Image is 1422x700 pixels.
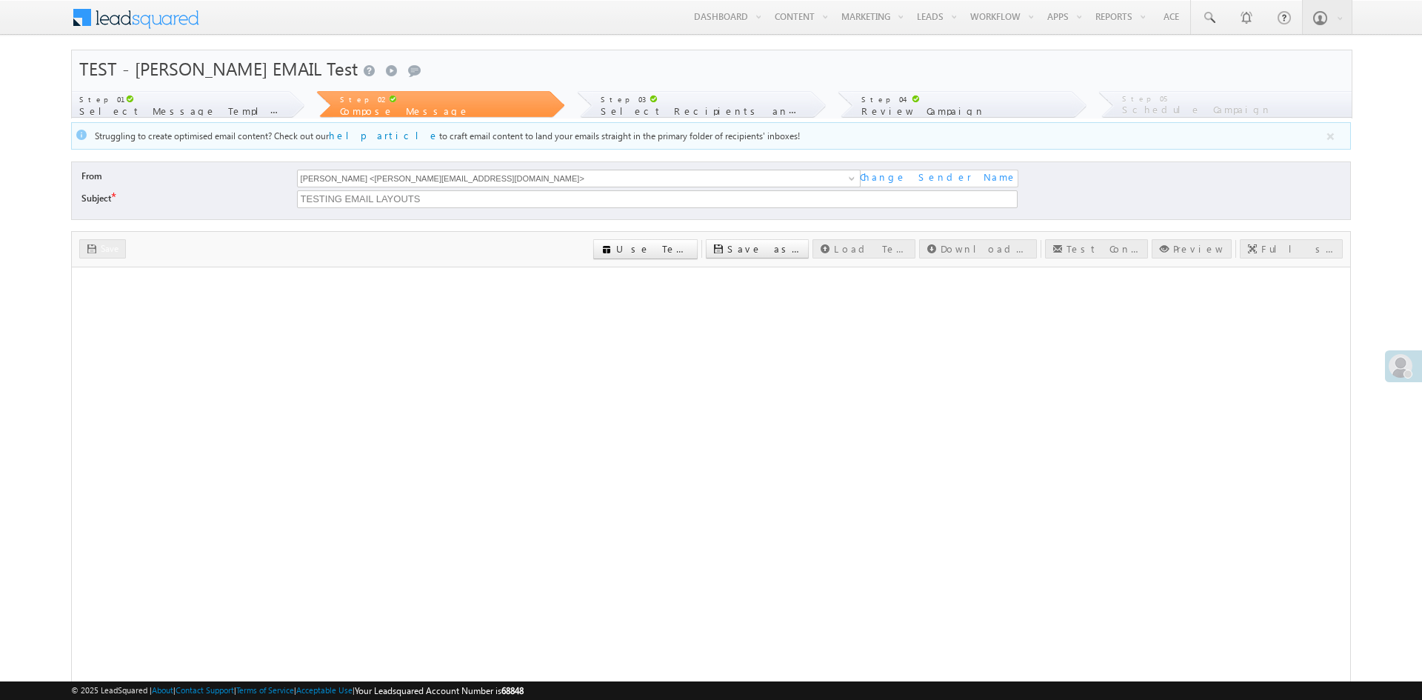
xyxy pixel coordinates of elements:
[79,104,293,117] span: Select Message Template
[297,170,861,187] input: Type to Search
[941,242,1029,256] label: Download Template
[176,685,234,695] a: Contact Support
[616,242,690,256] label: Use Template
[861,104,985,117] span: Review Campaign
[727,242,801,256] label: Save as Template
[1122,94,1172,103] span: Step 05
[1173,242,1224,256] label: Preview
[355,685,524,696] span: Your Leadsquared Account Number is
[601,95,646,104] span: Step 03
[81,190,264,205] label: Subject
[601,104,845,117] span: Select Recipients and Tags
[841,171,859,186] a: Show All Items
[72,50,1352,87] div: TEST - [PERSON_NAME] EMAIL Test
[296,685,353,695] a: Acceptable Use
[501,685,524,696] span: 68848
[861,95,908,104] span: Step 04
[71,684,524,698] span: © 2025 LeadSquared | | | | |
[236,685,294,695] a: Terms of Service
[340,104,470,117] span: Compose Message
[1261,242,1335,256] label: Full screen
[1066,242,1141,256] label: Test Content
[81,170,264,183] label: From
[79,239,126,259] a: Save
[76,129,87,141] img: info.svg
[859,170,1018,184] span: Change Sender Name
[76,129,1324,143] div: Struggling to create optimised email content? Check out our to craft email content to land your e...
[1122,103,1272,116] span: Schedule Campaign
[152,685,173,695] a: About
[79,95,122,104] span: Step 01
[329,129,439,141] a: help article
[340,95,385,104] span: Step 02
